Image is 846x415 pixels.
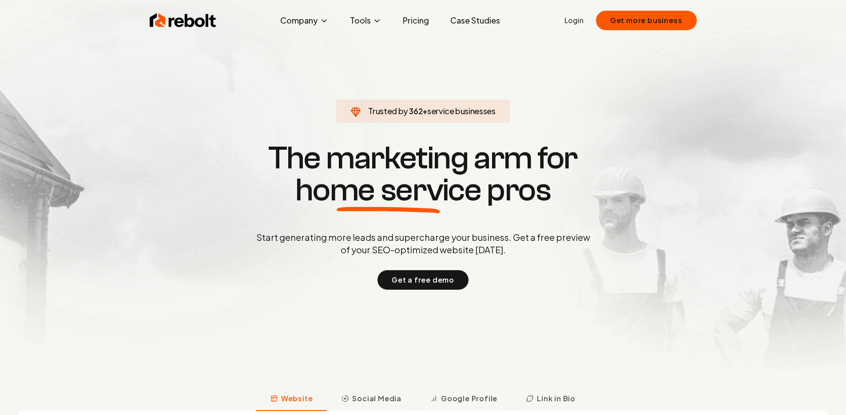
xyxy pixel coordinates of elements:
button: Google Profile [416,388,512,411]
button: Tools [343,12,389,29]
button: Get a free demo [377,270,469,290]
a: Login [564,15,584,26]
span: Link in Bio [537,393,576,404]
a: Case Studies [443,12,507,29]
span: + [422,106,427,116]
a: Pricing [396,12,436,29]
h1: The marketing arm for pros [210,142,636,206]
span: home service [295,174,481,206]
span: Trusted by [368,106,408,116]
span: Website [281,393,313,404]
p: Start generating more leads and supercharge your business. Get a free preview of your SEO-optimiz... [254,231,592,256]
button: Get more business [596,11,697,30]
button: Social Media [327,388,416,411]
button: Link in Bio [512,388,590,411]
button: Website [256,388,327,411]
span: Social Media [352,393,401,404]
span: Google Profile [441,393,497,404]
span: service businesses [427,106,496,116]
img: Rebolt Logo [150,12,216,29]
button: Company [273,12,336,29]
span: 362 [409,105,422,117]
